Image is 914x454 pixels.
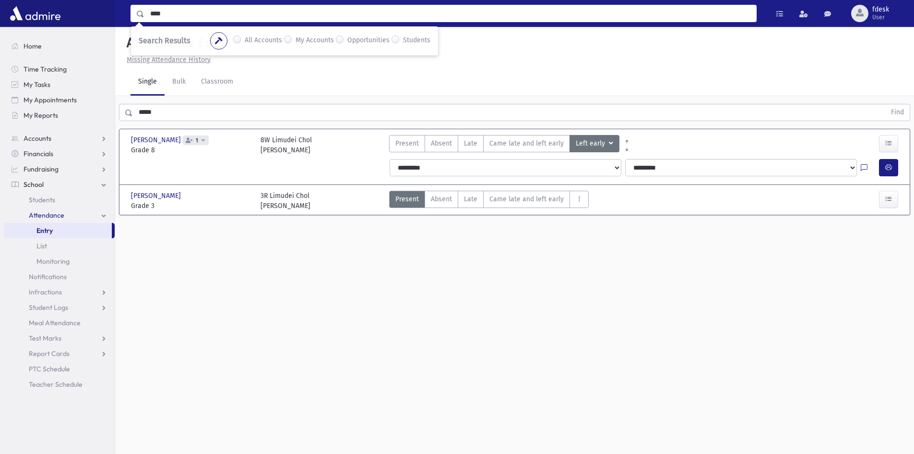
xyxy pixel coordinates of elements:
a: Home [4,38,115,54]
span: Late [464,194,477,204]
a: My Appointments [4,92,115,108]
span: Accounts [24,134,51,143]
span: Left early [576,138,607,149]
a: My Tasks [4,77,115,92]
span: Test Marks [29,334,61,343]
div: AttTypes [389,191,589,211]
span: 1 [194,137,200,144]
a: Student Logs [4,300,115,315]
label: Students [403,35,430,47]
a: Entry [4,223,112,238]
span: Notifications [29,272,67,281]
span: Infractions [29,288,62,296]
a: Report Cards [4,346,115,361]
div: 8W Limudei Chol [PERSON_NAME] [261,135,312,155]
a: Infractions [4,284,115,300]
span: Came late and left early [489,194,564,204]
a: School [4,177,115,192]
u: Missing Attendance History [127,56,211,64]
span: User [872,13,889,21]
span: Grade 8 [131,145,251,155]
a: Missing Attendance History [123,56,211,64]
span: PTC Schedule [29,365,70,373]
button: Find [885,104,910,121]
span: Fundraising [24,165,59,173]
span: Grade 3 [131,201,251,211]
span: My Tasks [24,80,50,89]
h5: Attendance Entry [123,35,230,51]
span: Student Logs [29,303,68,312]
span: Financials [24,149,53,158]
span: Report Cards [29,349,70,358]
a: Single [131,69,165,96]
a: Bulk [165,69,193,96]
span: Present [395,194,419,204]
button: Left early [570,135,619,152]
a: Teacher Schedule [4,377,115,392]
a: Test Marks [4,331,115,346]
a: Attendance [4,208,115,223]
img: AdmirePro [8,4,63,23]
a: Notifications [4,269,115,284]
span: Entry [36,226,53,235]
a: Financials [4,146,115,161]
label: Opportunities [347,35,390,47]
span: Late [464,138,477,148]
label: My Accounts [296,35,334,47]
a: Classroom [193,69,241,96]
a: Accounts [4,131,115,146]
span: Home [24,42,42,50]
span: [PERSON_NAME] [131,135,183,145]
span: Monitoring [36,257,70,266]
a: PTC Schedule [4,361,115,377]
span: fdesk [872,6,889,13]
span: My Appointments [24,96,77,104]
span: School [24,180,44,189]
span: List [36,242,47,250]
a: Monitoring [4,254,115,269]
input: Search [144,5,756,22]
div: AttTypes [389,135,619,155]
span: Absent [431,138,452,148]
a: Meal Attendance [4,315,115,331]
span: Meal Attendance [29,319,81,327]
label: All Accounts [245,35,282,47]
a: List [4,238,115,254]
span: Present [395,138,419,148]
a: Time Tracking [4,61,115,77]
span: Time Tracking [24,65,67,74]
a: Fundraising [4,161,115,177]
a: Students [4,192,115,208]
span: Students [29,196,55,204]
div: 3R Limudei Chol [PERSON_NAME] [261,191,310,211]
span: Absent [431,194,452,204]
a: My Reports [4,108,115,123]
span: Teacher Schedule [29,380,83,389]
span: Search Results [139,36,190,45]
span: My Reports [24,111,58,120]
span: Came late and left early [489,138,564,148]
span: Attendance [29,211,64,220]
span: [PERSON_NAME] [131,191,183,201]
